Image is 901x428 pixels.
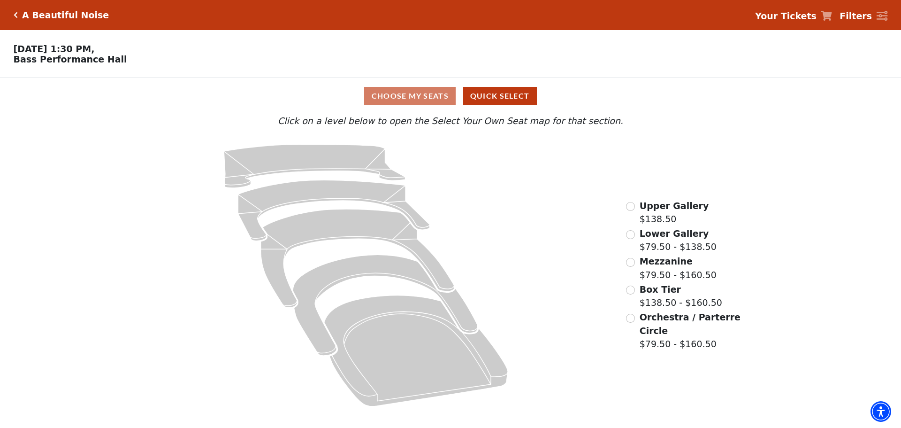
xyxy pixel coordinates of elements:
label: $79.50 - $160.50 [640,255,717,281]
label: $79.50 - $138.50 [640,227,717,254]
strong: Filters [840,11,872,21]
label: $138.50 [640,199,709,226]
strong: Your Tickets [755,11,817,21]
span: Lower Gallery [640,228,709,239]
a: Click here to go back to filters [14,12,18,18]
a: Your Tickets [755,9,832,23]
path: Lower Gallery - Seats Available: 27 [238,180,430,241]
button: Quick Select [463,87,537,105]
span: Mezzanine [640,256,693,266]
div: Accessibility Menu [870,401,891,422]
span: Box Tier [640,284,681,295]
label: $138.50 - $160.50 [640,283,722,310]
input: Lower Gallery$79.50 - $138.50 [626,230,635,239]
a: Filters [840,9,887,23]
span: Upper Gallery [640,201,709,211]
p: Click on a level below to open the Select Your Own Seat map for that section. [119,114,782,128]
label: $79.50 - $160.50 [640,311,742,351]
path: Orchestra / Parterre Circle - Seats Available: 23 [324,296,508,406]
span: Orchestra / Parterre Circle [640,312,741,336]
input: Mezzanine$79.50 - $160.50 [626,258,635,267]
input: Orchestra / Parterre Circle$79.50 - $160.50 [626,314,635,323]
input: Upper Gallery$138.50 [626,202,635,211]
h5: A Beautiful Noise [22,10,109,21]
path: Upper Gallery - Seats Available: 269 [224,144,405,188]
input: Box Tier$138.50 - $160.50 [626,286,635,295]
